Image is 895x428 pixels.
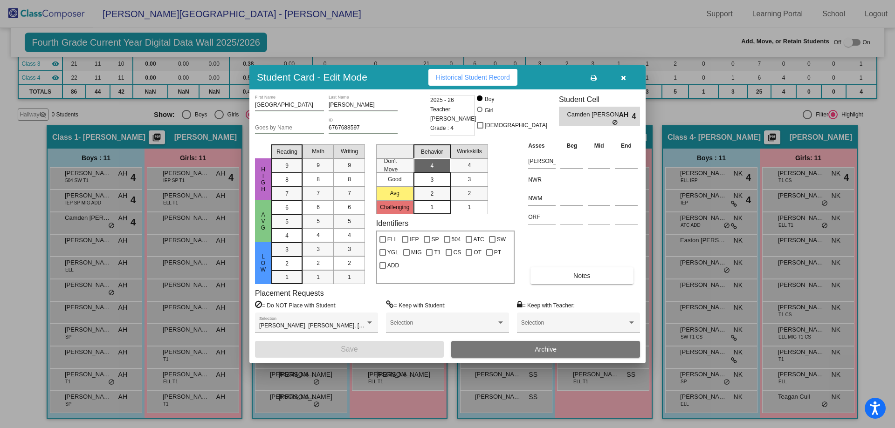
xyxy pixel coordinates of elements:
span: 7 [348,189,351,197]
span: 1 [285,273,289,281]
span: Workskills [457,147,482,156]
span: 3 [430,176,434,184]
span: 2 [317,259,320,267]
span: 4 [285,231,289,240]
button: Historical Student Record [428,69,517,86]
span: 5 [317,217,320,225]
span: 5 [285,217,289,226]
span: 6 [348,203,351,211]
input: assessment [528,191,556,205]
span: 1 [430,203,434,211]
input: Enter ID [329,125,398,131]
span: Camden [PERSON_NAME] [567,110,619,120]
span: 4 [317,231,320,239]
button: Archive [451,341,640,358]
span: High [259,166,268,192]
span: 9 [317,161,320,170]
span: SP [432,234,439,245]
span: Low [259,253,268,273]
span: 8 [285,176,289,184]
span: [DEMOGRAPHIC_DATA] [485,120,547,131]
span: 1 [348,273,351,281]
span: 9 [285,162,289,170]
span: 504 [452,234,461,245]
span: 4 [430,162,434,170]
span: Math [312,147,324,156]
span: 2025 - 26 [430,95,454,105]
span: 3 [348,245,351,253]
span: [PERSON_NAME], [PERSON_NAME], [PERSON_NAME], [PERSON_NAME], [PERSON_NAME] [259,322,502,329]
h3: Student Card - Edit Mode [257,71,367,83]
span: MIG [411,247,422,258]
h3: Student Cell [559,95,640,104]
button: Save [255,341,444,358]
div: Girl [484,106,494,115]
span: AH [619,110,632,120]
span: 6 [317,203,320,211]
span: 1 [317,273,320,281]
span: YGL [387,247,399,258]
button: Notes [530,267,633,284]
span: Behavior [421,148,443,156]
span: 8 [348,175,351,183]
span: SW [497,234,506,245]
span: PT [494,247,501,258]
span: Save [341,345,358,353]
span: Writing [341,147,358,156]
span: 5 [348,217,351,225]
th: End [613,141,640,151]
span: 2 [468,189,471,197]
span: 4 [348,231,351,239]
input: assessment [528,210,556,224]
span: Reading [276,148,297,156]
input: assessment [528,154,556,168]
span: ADD [387,260,399,271]
span: 6 [285,204,289,212]
span: IEP [410,234,419,245]
span: T1 [434,247,441,258]
span: 4 [632,111,640,122]
label: = Keep with Teacher: [517,300,575,310]
span: OT [474,247,482,258]
span: Archive [535,346,557,353]
span: Notes [573,272,591,279]
span: Teacher: [PERSON_NAME] [430,105,476,123]
span: CS [454,247,461,258]
span: 3 [285,245,289,254]
input: assessment [528,173,556,187]
label: = Do NOT Place with Student: [255,300,337,310]
span: 3 [317,245,320,253]
span: 7 [317,189,320,197]
span: Avg [259,211,268,231]
span: Historical Student Record [436,74,510,81]
span: 7 [285,190,289,198]
span: 2 [430,190,434,198]
span: 2 [285,259,289,268]
span: Grade : 4 [430,123,454,133]
span: 3 [468,175,471,183]
span: 8 [317,175,320,183]
span: 2 [348,259,351,267]
span: ATC [474,234,484,245]
th: Beg [558,141,585,151]
input: goes by name [255,125,324,131]
label: = Keep with Student: [386,300,446,310]
span: 1 [468,203,471,211]
span: ELL [387,234,397,245]
label: Placement Requests [255,289,324,298]
span: 4 [468,161,471,170]
label: Identifiers [376,219,408,228]
th: Asses [526,141,558,151]
th: Mid [585,141,613,151]
div: Boy [484,95,495,103]
span: 9 [348,161,351,170]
